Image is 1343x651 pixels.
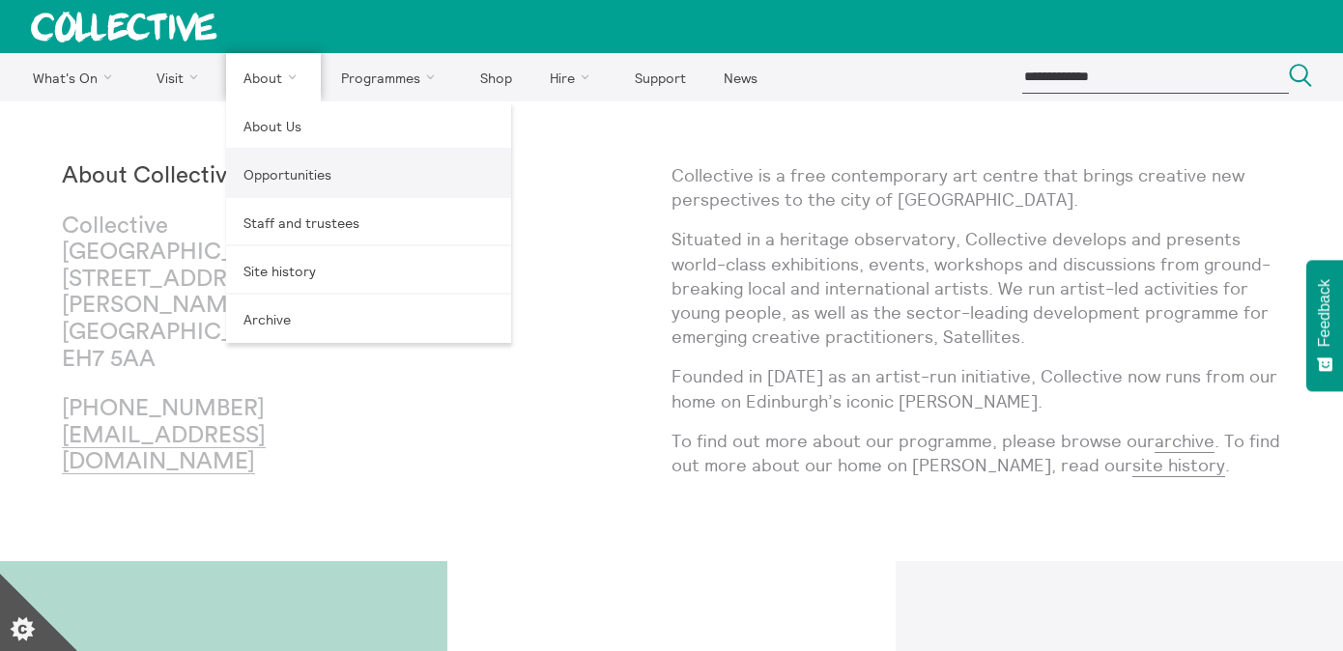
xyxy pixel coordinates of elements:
[1316,279,1333,347] span: Feedback
[62,213,367,374] p: Collective [GEOGRAPHIC_DATA] [STREET_ADDRESS][PERSON_NAME] [GEOGRAPHIC_DATA] EH7 5AA
[706,53,774,101] a: News
[671,364,1281,412] p: Founded in [DATE] as an artist-run initiative, Collective now runs from our home on Edinburgh’s i...
[226,246,511,295] a: Site history
[671,429,1281,477] p: To find out more about our programme, please browse our . To find out more about our home on [PER...
[533,53,614,101] a: Hire
[226,53,321,101] a: About
[226,101,511,150] a: About Us
[226,198,511,246] a: Staff and trustees
[140,53,223,101] a: Visit
[226,295,511,343] a: Archive
[226,150,511,198] a: Opportunities
[671,227,1281,349] p: Situated in a heritage observatory, Collective develops and presents world-class exhibitions, eve...
[671,163,1281,212] p: Collective is a free contemporary art centre that brings creative new perspectives to the city of...
[463,53,529,101] a: Shop
[1132,454,1225,477] a: site history
[62,424,266,475] a: [EMAIL_ADDRESS][DOMAIN_NAME]
[617,53,702,101] a: Support
[62,396,367,476] p: [PHONE_NUMBER]
[62,164,240,187] strong: About Collective
[1306,260,1343,391] button: Feedback - Show survey
[1155,430,1214,453] a: archive
[15,53,136,101] a: What's On
[325,53,460,101] a: Programmes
